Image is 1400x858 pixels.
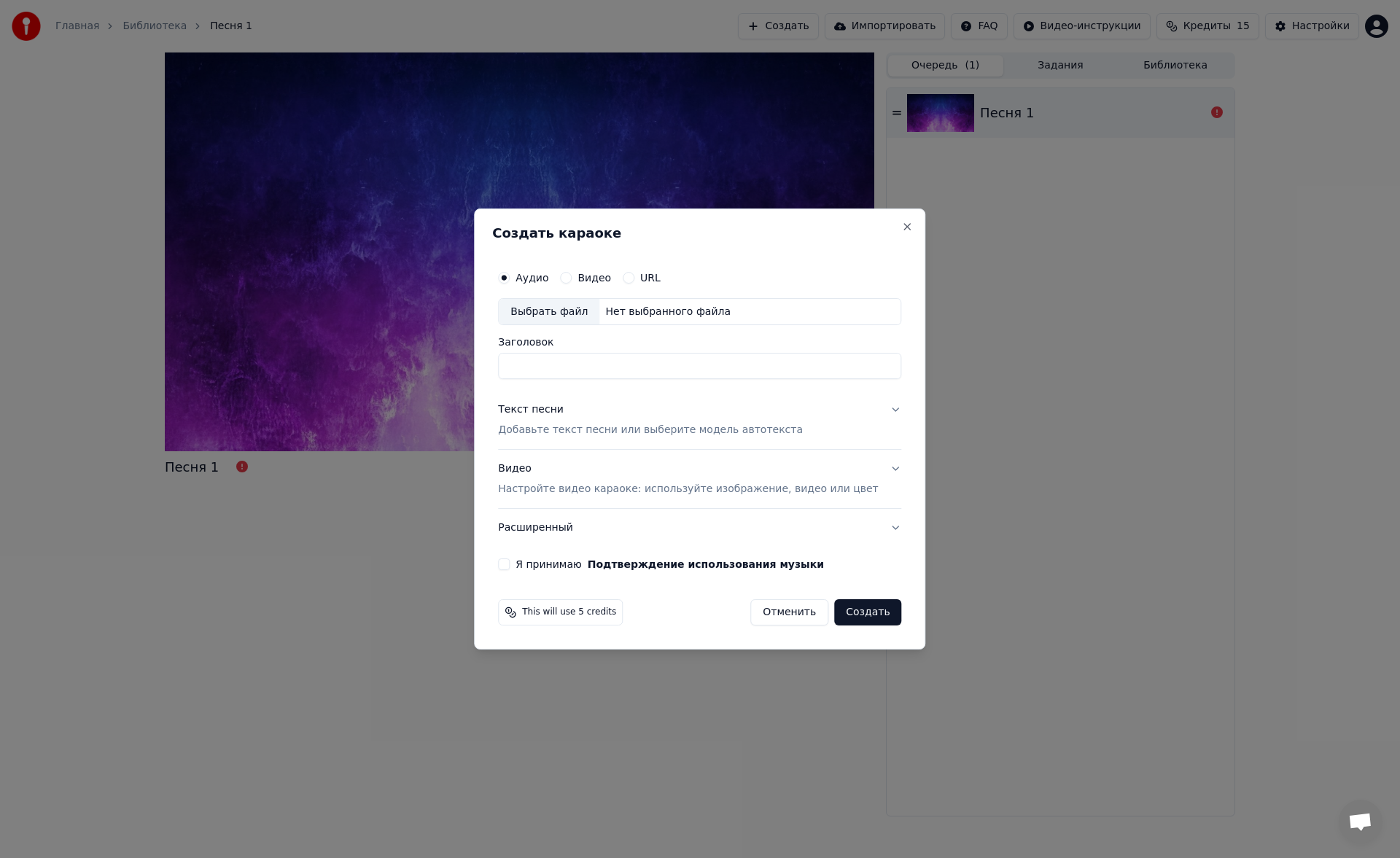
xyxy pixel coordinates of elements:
button: Отменить [750,599,828,625]
div: Выбрать файл [499,299,599,325]
p: Настройте видео караоке: используйте изображение, видео или цвет [498,482,878,496]
div: Видео [498,462,878,497]
label: Я принимаю [516,559,824,569]
div: Текст песни [498,403,564,418]
span: This will use 5 credits [522,607,616,618]
button: ВидеоНастройте видео караоке: используйте изображение, видео или цвет [498,451,901,509]
label: Аудио [516,273,548,283]
div: Нет выбранного файла [599,305,736,319]
button: Расширенный [498,509,901,547]
p: Добавьте текст песни или выберите модель автотекста [498,424,803,438]
button: Я принимаю [588,559,824,569]
label: Видео [577,273,611,283]
button: Текст песниДобавьте текст песни или выберите модель автотекста [498,391,901,450]
label: URL [640,273,661,283]
label: Заголовок [498,338,901,348]
h2: Создать караоке [492,227,907,240]
button: Создать [834,599,901,625]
